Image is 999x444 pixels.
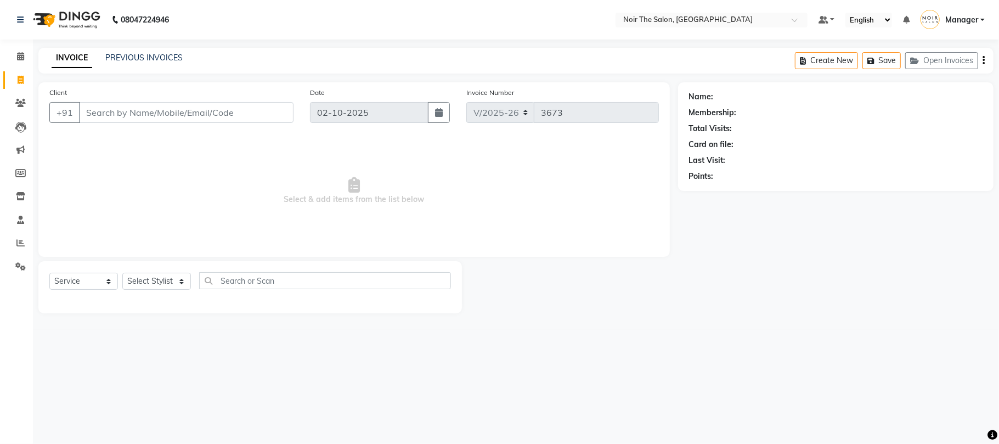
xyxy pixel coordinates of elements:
[689,123,732,134] div: Total Visits:
[795,52,858,69] button: Create New
[466,88,514,98] label: Invoice Number
[689,91,714,103] div: Name:
[689,139,734,150] div: Card on file:
[689,107,737,119] div: Membership:
[905,52,978,69] button: Open Invoices
[862,52,901,69] button: Save
[79,102,294,123] input: Search by Name/Mobile/Email/Code
[49,88,67,98] label: Client
[52,48,92,68] a: INVOICE
[28,4,103,35] img: logo
[689,155,726,166] div: Last Visit:
[105,53,183,63] a: PREVIOUS INVOICES
[49,102,80,123] button: +91
[945,14,978,26] span: Manager
[49,136,659,246] span: Select & add items from the list below
[310,88,325,98] label: Date
[121,4,169,35] b: 08047224946
[689,171,714,182] div: Points:
[921,10,940,29] img: Manager
[199,272,451,289] input: Search or Scan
